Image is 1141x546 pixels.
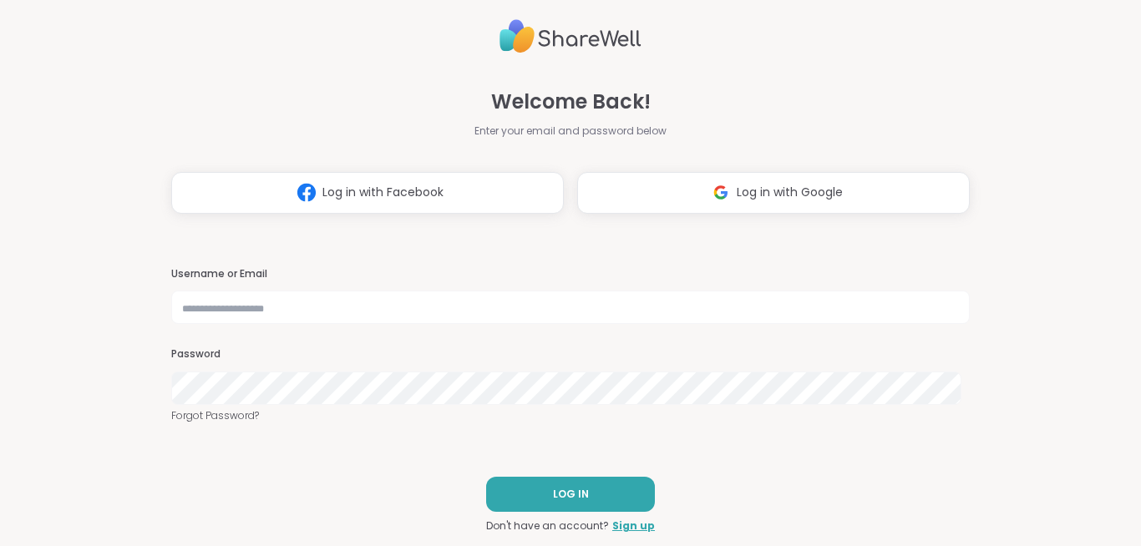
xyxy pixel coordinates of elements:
button: Log in with Google [577,172,970,214]
a: Sign up [612,518,655,533]
span: LOG IN [553,487,589,502]
button: Log in with Facebook [171,172,564,214]
img: ShareWell Logomark [705,177,737,208]
img: ShareWell Logomark [291,177,322,208]
span: Log in with Facebook [322,184,444,201]
button: LOG IN [486,477,655,512]
img: ShareWell Logo [500,13,641,60]
span: Log in with Google [737,184,843,201]
span: Welcome Back! [491,87,651,117]
span: Enter your email and password below [474,124,667,139]
h3: Password [171,347,970,361]
a: Forgot Password? [171,408,970,423]
h3: Username or Email [171,267,970,281]
span: Don't have an account? [486,518,609,533]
